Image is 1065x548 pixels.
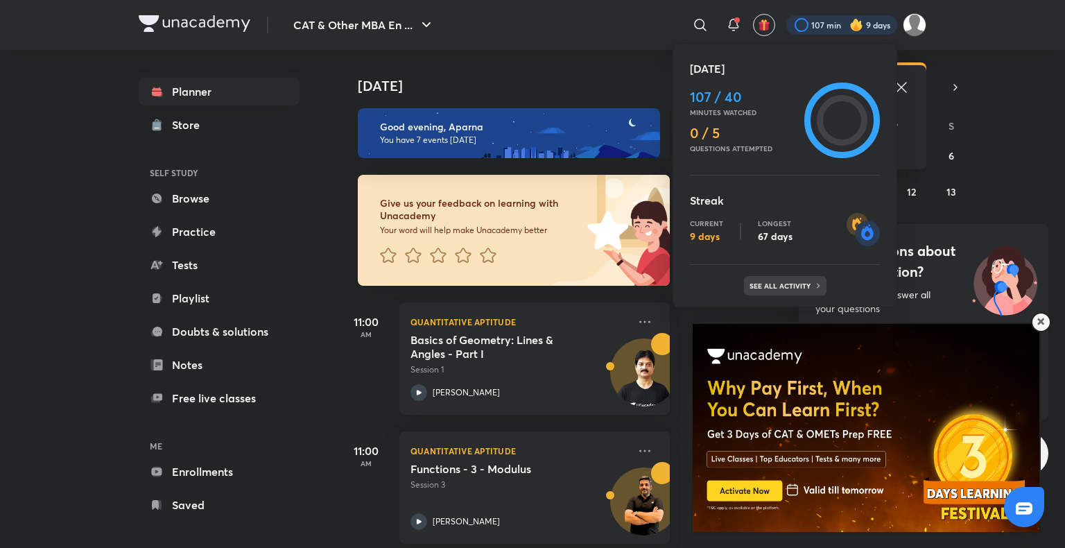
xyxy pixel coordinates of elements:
p: 9 days [690,230,723,243]
h5: Streak [690,192,880,209]
h4: 107 / 40 [690,89,799,105]
p: See all activity [750,282,814,290]
p: Current [690,219,723,228]
iframe: notification-frame-~55857496 [668,288,1051,534]
p: 67 days [758,230,793,243]
h5: [DATE] [690,60,880,77]
p: Longest [758,219,793,228]
img: streak [847,213,880,246]
p: Minutes watched [690,108,799,117]
p: Questions attempted [690,144,799,153]
h4: 0 / 5 [690,125,799,142]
